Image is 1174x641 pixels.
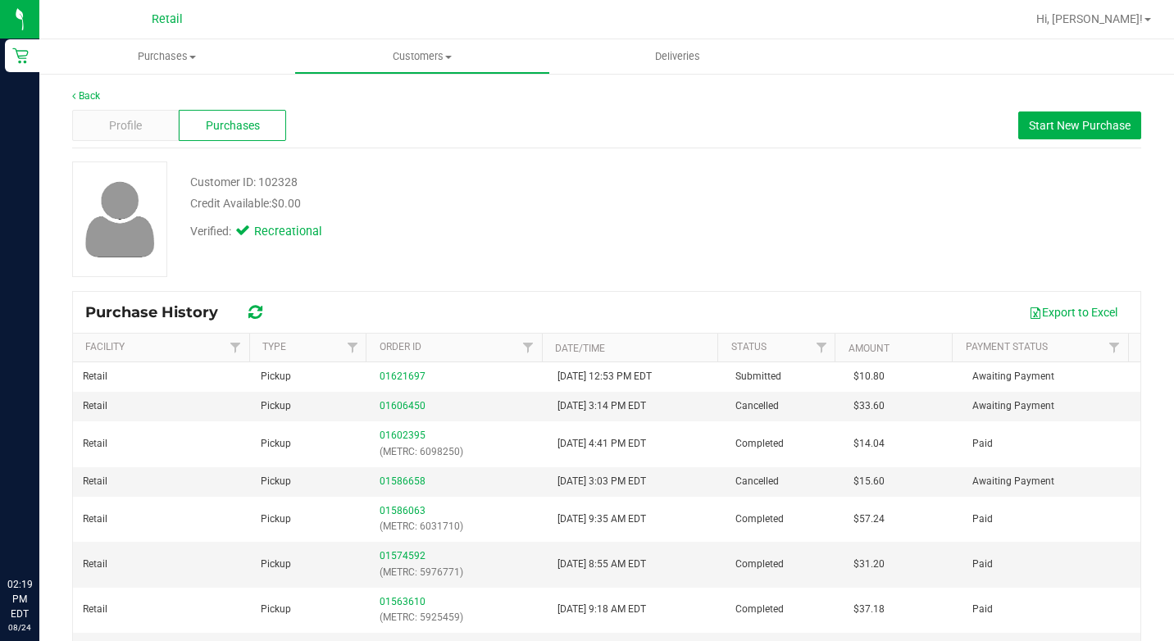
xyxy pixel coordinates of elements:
span: Paid [972,436,993,452]
span: Pickup [261,602,291,617]
span: Pickup [261,474,291,489]
span: [DATE] 3:14 PM EDT [557,398,646,414]
p: (METRC: 6031710) [380,519,538,534]
iframe: Resource center [16,510,66,559]
span: Pickup [261,436,291,452]
a: Filter [515,334,542,361]
span: Hi, [PERSON_NAME]! [1036,12,1143,25]
p: (METRC: 5925459) [380,610,538,625]
a: Filter [221,334,248,361]
span: Paid [972,511,993,527]
span: Completed [735,602,784,617]
span: Retail [83,398,107,414]
button: Start New Purchase [1018,111,1141,139]
span: Retail [83,436,107,452]
p: (METRC: 5976771) [380,565,538,580]
span: Retail [83,511,107,527]
span: [DATE] 3:03 PM EDT [557,474,646,489]
a: Back [72,90,100,102]
a: Order ID [380,341,421,352]
span: Pickup [261,369,291,384]
span: Retail [83,474,107,489]
span: $10.80 [853,369,885,384]
span: Start New Purchase [1029,119,1131,132]
span: $33.60 [853,398,885,414]
a: Customers [294,39,549,74]
div: Credit Available: [190,195,712,212]
a: 01586063 [380,505,425,516]
span: Pickup [261,511,291,527]
span: $37.18 [853,602,885,617]
span: Paid [972,602,993,617]
span: Cancelled [735,398,779,414]
div: Verified: [190,223,320,241]
span: Retail [83,557,107,572]
span: Submitted [735,369,781,384]
span: [DATE] 12:53 PM EDT [557,369,652,384]
img: user-icon.png [77,177,163,261]
span: Pickup [261,557,291,572]
button: Export to Excel [1018,298,1128,326]
a: Filter [808,334,835,361]
span: [DATE] 9:18 AM EDT [557,602,646,617]
span: Cancelled [735,474,779,489]
p: 08/24 [7,621,32,634]
span: Purchases [206,117,260,134]
iframe: Resource center unread badge [48,507,68,527]
a: 01574592 [380,550,425,561]
span: Completed [735,511,784,527]
a: 01563610 [380,596,425,607]
span: Customers [295,49,548,64]
span: Recreational [254,223,320,241]
span: Completed [735,436,784,452]
a: Payment Status [966,341,1048,352]
span: Awaiting Payment [972,369,1054,384]
span: [DATE] 9:35 AM EDT [557,511,646,527]
span: $14.04 [853,436,885,452]
div: Customer ID: 102328 [190,174,298,191]
p: (METRC: 6098250) [380,444,538,460]
a: Purchases [39,39,294,74]
a: Date/Time [555,343,605,354]
span: Deliveries [633,49,722,64]
a: 01621697 [380,371,425,382]
span: Retail [152,12,183,26]
span: $15.60 [853,474,885,489]
a: Type [262,341,286,352]
span: [DATE] 8:55 AM EDT [557,557,646,572]
a: Deliveries [550,39,805,74]
a: 01586658 [380,475,425,487]
a: 01602395 [380,430,425,441]
span: Retail [83,369,107,384]
span: Completed [735,557,784,572]
span: [DATE] 4:41 PM EDT [557,436,646,452]
inline-svg: Retail [12,48,29,64]
span: Awaiting Payment [972,398,1054,414]
a: Filter [339,334,366,361]
a: 01606450 [380,400,425,411]
span: Purchase History [85,303,234,321]
span: Profile [109,117,142,134]
span: $31.20 [853,557,885,572]
p: 02:19 PM EDT [7,577,32,621]
span: Retail [83,602,107,617]
a: Amount [849,343,890,354]
a: Filter [1101,334,1128,361]
span: $57.24 [853,511,885,527]
span: Pickup [261,398,291,414]
a: Status [731,341,767,352]
span: $0.00 [271,197,301,210]
span: Awaiting Payment [972,474,1054,489]
span: Paid [972,557,993,572]
a: Facility [85,341,125,352]
span: Purchases [39,49,294,64]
